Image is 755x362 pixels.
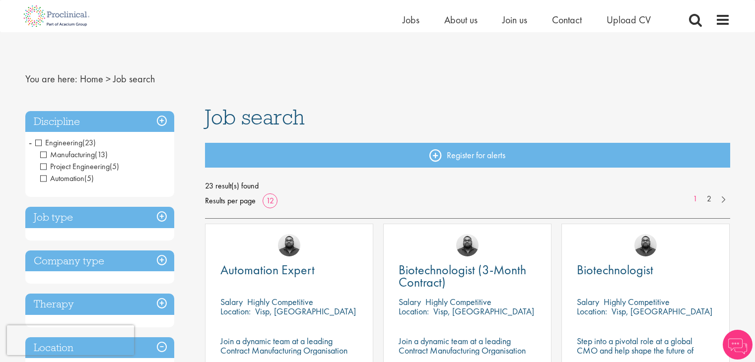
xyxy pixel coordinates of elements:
span: Job search [205,104,305,130]
span: Automation Expert [220,261,315,278]
a: Biotechnologist [577,264,714,276]
a: Upload CV [607,13,651,26]
span: Results per page [205,193,256,208]
p: Highly Competitive [425,296,491,307]
span: Biotechnologist (3-Month Contract) [399,261,526,291]
a: breadcrumb link [80,72,103,85]
span: - [29,135,32,150]
span: Project Engineering [40,161,110,172]
span: Location: [577,305,607,317]
p: Visp, [GEOGRAPHIC_DATA] [255,305,356,317]
a: Register for alerts [205,143,730,168]
a: Automation Expert [220,264,358,276]
span: (5) [110,161,119,172]
span: Salary [220,296,243,307]
span: Engineering [35,137,82,148]
h3: Discipline [25,111,174,132]
span: Manufacturing [40,149,108,160]
h3: Therapy [25,294,174,315]
a: Biotechnologist (3-Month Contract) [399,264,536,289]
span: Biotechnologist [577,261,653,278]
img: Ashley Bennett [278,234,300,256]
p: Visp, [GEOGRAPHIC_DATA] [612,305,712,317]
img: Chatbot [723,330,753,360]
span: (23) [82,137,96,148]
img: Ashley Bennett [456,234,479,256]
iframe: reCAPTCHA [7,325,134,355]
span: Engineering [35,137,96,148]
span: Salary [577,296,599,307]
span: (5) [84,173,94,183]
span: You are here: [25,72,77,85]
p: Visp, [GEOGRAPHIC_DATA] [433,305,534,317]
span: Job search [113,72,155,85]
a: About us [444,13,478,26]
a: Jobs [403,13,419,26]
span: Salary [399,296,421,307]
h3: Job type [25,207,174,228]
span: > [106,72,111,85]
span: Project Engineering [40,161,119,172]
span: Location: [399,305,429,317]
a: 2 [702,193,716,205]
span: Location: [220,305,251,317]
a: Join us [502,13,527,26]
span: Automation [40,173,94,183]
h3: Company type [25,250,174,272]
img: Ashley Bennett [634,234,657,256]
a: 12 [263,195,277,206]
a: Contact [552,13,582,26]
span: (13) [95,149,108,160]
span: Automation [40,173,84,183]
span: 23 result(s) found [205,179,730,193]
p: Highly Competitive [604,296,670,307]
span: Manufacturing [40,149,95,160]
a: 1 [688,193,702,205]
p: Highly Competitive [247,296,313,307]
